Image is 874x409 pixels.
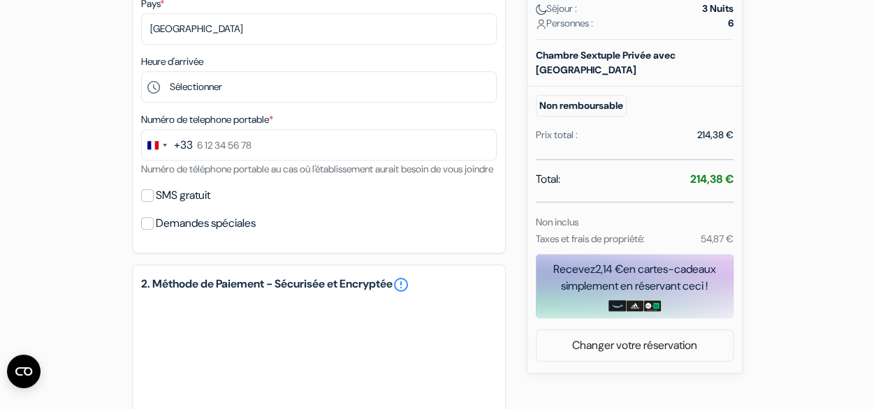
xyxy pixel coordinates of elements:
span: 2,14 € [595,262,623,276]
b: Chambre Sextuple Privée avec [GEOGRAPHIC_DATA] [536,49,676,76]
img: uber-uber-eats-card.png [643,300,661,311]
img: amazon-card-no-text.png [609,300,626,311]
strong: 6 [728,16,734,31]
h5: 2. Méthode de Paiement - Sécurisée et Encryptée [141,276,497,293]
strong: 3 Nuits [702,1,734,16]
img: adidas-card.png [626,300,643,311]
strong: 214,38 € [690,172,734,186]
label: Numéro de telephone portable [141,112,273,127]
label: SMS gratuit [156,186,210,205]
small: 54,87 € [700,232,733,245]
div: 214,38 € [697,128,734,142]
label: Demandes spéciales [156,214,256,233]
label: Heure d'arrivée [141,54,203,69]
a: error_outline [393,276,409,293]
div: Prix total : [536,128,578,142]
span: Séjour : [536,1,577,16]
small: Non remboursable [536,95,627,117]
small: Numéro de téléphone portable au cas où l'établissement aurait besoin de vous joindre [141,163,493,175]
button: Change country, selected France (+33) [142,130,193,160]
button: Ouvrir le widget CMP [7,355,41,388]
input: 6 12 34 56 78 [141,129,497,161]
div: Recevez en cartes-cadeaux simplement en réservant ceci ! [536,261,734,295]
small: Non inclus [536,216,578,228]
small: Taxes et frais de propriété: [536,232,645,245]
img: user_icon.svg [536,19,546,29]
div: +33 [174,137,193,154]
span: Total: [536,171,560,188]
span: Personnes : [536,16,593,31]
a: Changer votre réservation [537,332,733,359]
img: moon.svg [536,4,546,15]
